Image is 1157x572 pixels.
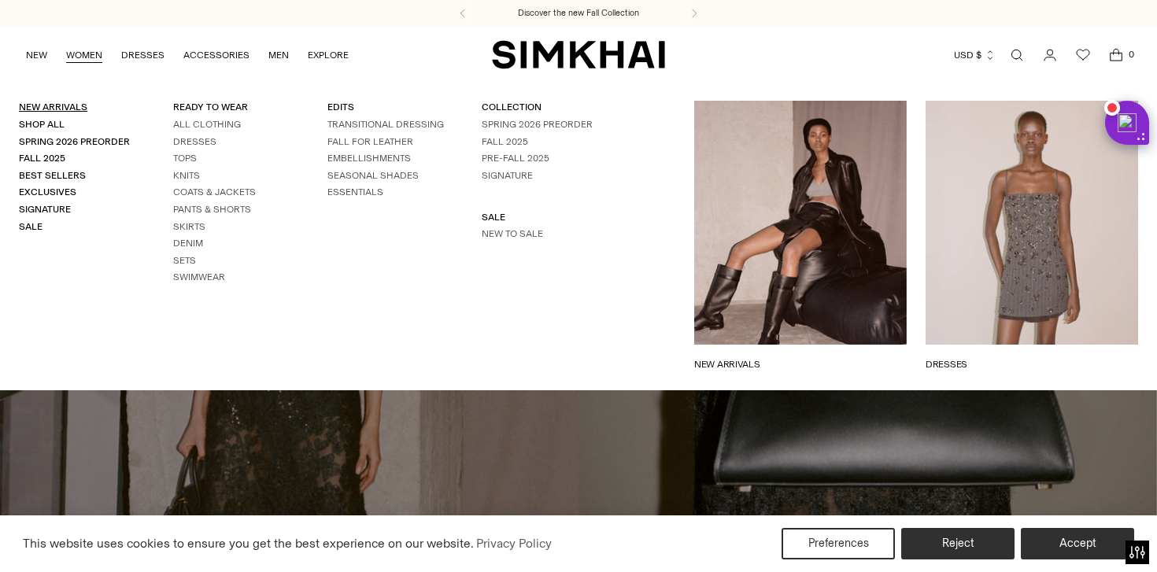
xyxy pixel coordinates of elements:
[66,38,102,72] a: WOMEN
[492,39,665,70] a: SIMKHAI
[518,7,639,20] a: Discover the new Fall Collection
[954,38,996,72] button: USD $
[268,38,289,72] a: MEN
[23,536,474,551] span: This website uses cookies to ensure you get the best experience on our website.
[1001,39,1033,71] a: Open search modal
[901,528,1015,559] button: Reject
[1034,39,1066,71] a: Go to the account page
[1067,39,1099,71] a: Wishlist
[308,38,349,72] a: EXPLORE
[121,38,164,72] a: DRESSES
[1021,528,1134,559] button: Accept
[1124,47,1138,61] span: 0
[26,38,47,72] a: NEW
[183,38,250,72] a: ACCESSORIES
[474,532,554,555] a: Privacy Policy (opens in a new tab)
[782,528,895,559] button: Preferences
[1100,39,1132,71] a: Open cart modal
